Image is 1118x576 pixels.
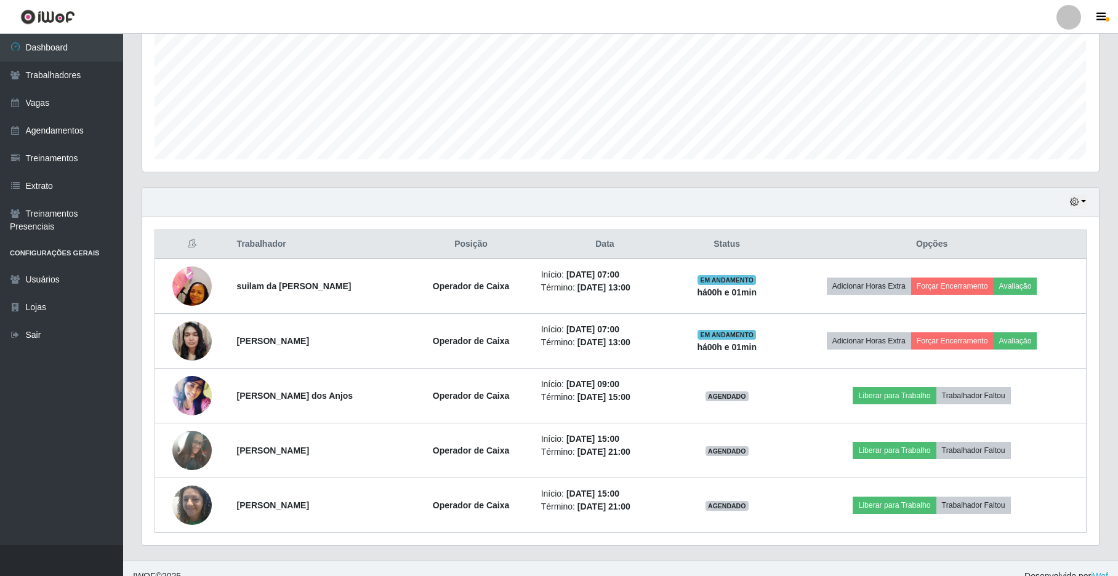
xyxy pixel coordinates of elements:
button: Liberar para Trabalho [853,497,936,514]
strong: Operador de Caixa [433,281,510,291]
strong: [PERSON_NAME] [237,336,309,346]
time: [DATE] 21:00 [577,447,630,457]
strong: [PERSON_NAME] [237,446,309,455]
strong: Operador de Caixa [433,391,510,401]
button: Liberar para Trabalho [853,442,936,459]
time: [DATE] 13:00 [577,337,630,347]
th: Status [676,230,778,259]
img: 1725135374051.jpeg [172,424,212,478]
strong: há 00 h e 01 min [697,342,757,352]
strong: [PERSON_NAME] dos Anjos [237,391,353,401]
strong: Operador de Caixa [433,446,510,455]
button: Adicionar Horas Extra [827,278,911,295]
th: Posição [408,230,533,259]
li: Término: [541,281,669,294]
img: 1699901172433.jpeg [172,260,212,312]
strong: Operador de Caixa [433,336,510,346]
time: [DATE] 07:00 [566,324,619,334]
li: Início: [541,268,669,281]
li: Término: [541,500,669,513]
th: Data [534,230,677,259]
button: Avaliação [994,278,1037,295]
li: Início: [541,323,669,336]
strong: suilam da [PERSON_NAME] [237,281,352,291]
strong: Operador de Caixa [433,500,510,510]
th: Trabalhador [230,230,409,259]
img: CoreUI Logo [20,9,75,25]
li: Início: [541,487,669,500]
button: Liberar para Trabalho [853,387,936,404]
img: 1736008247371.jpeg [172,314,212,367]
button: Adicionar Horas Extra [827,332,911,350]
span: EM ANDAMENTO [698,275,756,285]
time: [DATE] 15:00 [566,489,619,498]
li: Início: [541,378,669,391]
button: Forçar Encerramento [911,332,994,350]
time: [DATE] 15:00 [566,434,619,444]
li: Início: [541,433,669,446]
img: 1736128144098.jpeg [172,479,212,531]
li: Término: [541,336,669,349]
img: 1685320572909.jpeg [172,373,212,419]
button: Avaliação [994,332,1037,350]
time: [DATE] 09:00 [566,379,619,389]
strong: há 00 h e 01 min [697,287,757,297]
span: AGENDADO [706,391,749,401]
span: AGENDADO [706,446,749,456]
strong: [PERSON_NAME] [237,500,309,510]
button: Trabalhador Faltou [936,497,1011,514]
time: [DATE] 07:00 [566,270,619,279]
button: Trabalhador Faltou [936,442,1011,459]
time: [DATE] 13:00 [577,282,630,292]
button: Forçar Encerramento [911,278,994,295]
time: [DATE] 21:00 [577,502,630,511]
li: Término: [541,446,669,458]
li: Término: [541,391,669,404]
span: AGENDADO [706,501,749,511]
button: Trabalhador Faltou [936,387,1011,404]
th: Opções [778,230,1086,259]
time: [DATE] 15:00 [577,392,630,402]
span: EM ANDAMENTO [698,330,756,340]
